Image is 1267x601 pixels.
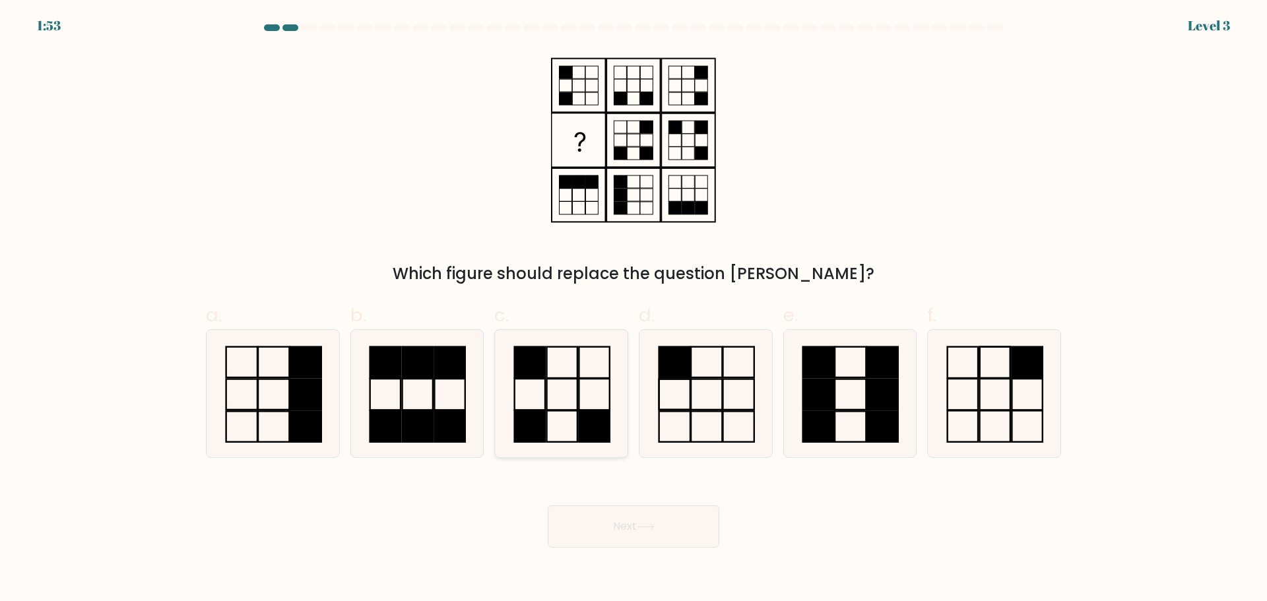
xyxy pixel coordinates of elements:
span: d. [639,302,655,328]
div: Level 3 [1188,16,1230,36]
span: b. [350,302,366,328]
button: Next [548,505,719,548]
span: c. [494,302,509,328]
span: e. [783,302,798,328]
span: a. [206,302,222,328]
span: f. [927,302,936,328]
div: 1:53 [37,16,61,36]
div: Which figure should replace the question [PERSON_NAME]? [214,262,1053,286]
